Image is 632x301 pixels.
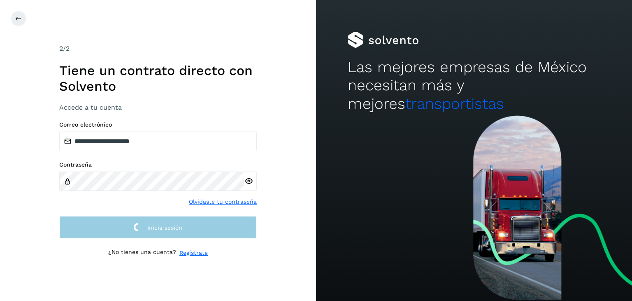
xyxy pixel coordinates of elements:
p: ¿No tienes una cuenta? [108,249,176,257]
a: Olvidaste tu contraseña [189,198,257,206]
h1: Tiene un contrato directo con Solvento [59,63,257,94]
span: 2 [59,45,63,52]
h3: Accede a tu cuenta [59,103,257,111]
span: Inicia sesión [147,225,182,230]
div: /2 [59,44,257,54]
label: Correo electrónico [59,121,257,128]
button: Inicia sesión [59,216,257,239]
h2: Las mejores empresas de México necesitan más y mejores [348,58,600,113]
span: transportistas [405,95,504,113]
a: Regístrate [179,249,208,257]
label: Contraseña [59,161,257,168]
